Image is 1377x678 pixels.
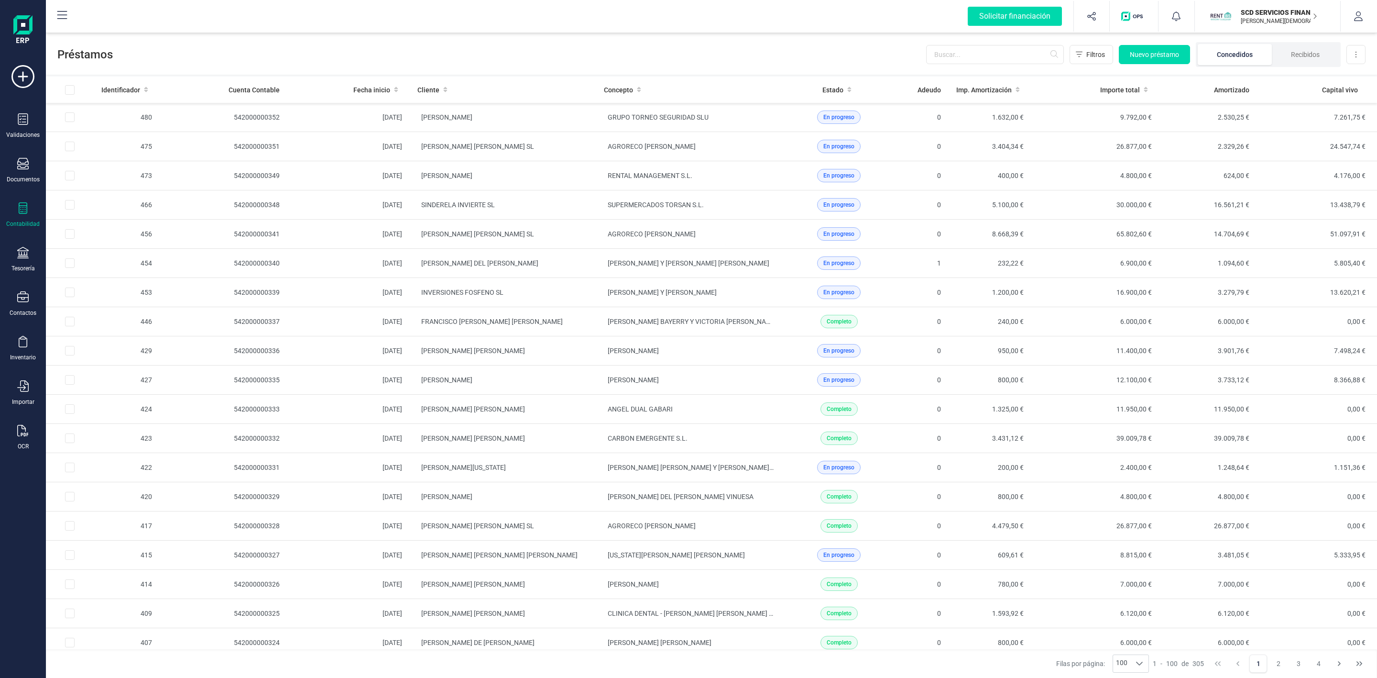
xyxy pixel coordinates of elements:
div: Row Selected 7a880ed2-b66b-4fc8-979e-7292b8fe155d [65,288,75,297]
td: 1.248,64 € [1159,453,1257,482]
div: Row Selected 1ffcc343-a5b1-41a1-a63a-d16213a6222a [65,579,75,589]
td: 475 [94,132,160,161]
td: 1.151,36 € [1257,453,1377,482]
td: 3.733,12 € [1159,366,1257,395]
span: Préstamos [57,47,926,62]
td: 0 [896,190,949,220]
span: ANGEL DUAL GABARI [608,405,673,413]
div: Row Selected 9f111d79-41c9-4b2e-83c7-1ee586610a9b [65,317,75,326]
td: 456 [94,220,160,249]
span: GRUPO TORNEO SEGURIDAD SLU [608,113,709,121]
span: Concepto [604,85,633,95]
span: Filtros [1086,50,1105,59]
div: Row Selected 5bb85a43-f642-4cca-9658-91511e2c1f80 [65,463,75,472]
td: [DATE] [287,453,410,482]
td: 0 [896,307,949,336]
span: [PERSON_NAME] [608,376,659,384]
span: [PERSON_NAME][US_STATE] [421,464,506,471]
td: 0,00 € [1257,424,1377,453]
span: En progreso [823,463,854,472]
td: 415 [94,541,160,570]
button: Page 3 [1290,655,1308,673]
td: 542000000324 [160,628,287,657]
td: 26.877,00 € [1031,511,1159,541]
span: En progreso [823,171,854,180]
td: 6.000,00 € [1031,307,1159,336]
div: Solicitar financiación [968,7,1062,26]
td: 429 [94,336,160,366]
td: 0,00 € [1257,570,1377,599]
span: 305 [1192,659,1204,668]
span: AGRORECO [PERSON_NAME] [608,143,696,150]
td: 0 [896,366,949,395]
img: Logo de OPS [1121,11,1147,21]
td: 2.400,00 € [1031,453,1159,482]
td: [DATE] [287,599,410,628]
td: 424 [94,395,160,424]
div: Row Selected 62d184b3-071b-4d7f-9b67-874fbbe0c852 [65,609,75,618]
span: En progreso [823,230,854,238]
span: Fecha inicio [353,85,390,95]
td: 4.176,00 € [1257,161,1377,190]
td: 9.792,00 € [1031,103,1159,132]
div: Importar [12,398,34,406]
td: 39.009,78 € [1031,424,1159,453]
span: Cliente [417,85,439,95]
p: SCD SERVICIOS FINANCIEROS SL [1241,8,1317,17]
td: 0 [896,395,949,424]
td: 542000000329 [160,482,287,511]
td: 542000000348 [160,190,287,220]
td: 542000000335 [160,366,287,395]
input: Buscar... [926,45,1064,64]
td: [DATE] [287,336,410,366]
span: Cuenta Contable [229,85,280,95]
td: 420 [94,482,160,511]
span: En progreso [823,259,854,267]
button: Logo de OPS [1115,1,1152,32]
td: 3.279,79 € [1159,278,1257,307]
button: SCSCD SERVICIOS FINANCIEROS SL[PERSON_NAME][DEMOGRAPHIC_DATA][DEMOGRAPHIC_DATA] [1206,1,1329,32]
span: En progreso [823,200,854,209]
span: En progreso [823,551,854,559]
span: [PERSON_NAME] [PERSON_NAME] [421,434,525,442]
div: Validaciones [6,131,40,139]
td: 950,00 € [949,336,1031,366]
td: 454 [94,249,160,278]
td: 13.620,21 € [1257,278,1377,307]
td: 0 [896,336,949,366]
td: 542000000336 [160,336,287,366]
span: [PERSON_NAME] [608,580,659,588]
td: 542000000341 [160,220,287,249]
td: 4.800,00 € [1159,482,1257,511]
span: En progreso [823,346,854,355]
span: [PERSON_NAME] [421,376,472,384]
td: 407 [94,628,160,657]
td: 0 [896,132,949,161]
td: 423 [94,424,160,453]
td: 542000000333 [160,395,287,424]
td: 542000000331 [160,453,287,482]
button: Solicitar financiación [956,1,1073,32]
div: Row Selected 05bb1b0f-50bf-4617-b756-e5d92ddd15b9 [65,638,75,647]
td: 3.901,76 € [1159,336,1257,366]
td: 542000000351 [160,132,287,161]
div: Contabilidad [6,220,40,228]
td: 542000000328 [160,511,287,541]
div: Inventario [10,354,36,361]
td: 542000000352 [160,103,287,132]
span: Completo [827,405,852,413]
span: Estado [822,85,843,95]
span: Adeudo [918,85,941,95]
span: SINDERELA INVIERTE SL [421,201,495,209]
td: 5.805,40 € [1257,249,1377,278]
td: 542000000325 [160,599,287,628]
td: [DATE] [287,541,410,570]
span: [PERSON_NAME] [PERSON_NAME] [PERSON_NAME] [421,551,578,559]
li: Recibidos [1272,44,1339,65]
div: Row Selected a347ed32-0d61-497d-848e-a593aa0d5e54 [65,433,75,443]
td: 480 [94,103,160,132]
td: [DATE] [287,424,410,453]
span: [PERSON_NAME] [421,493,472,500]
td: 542000000327 [160,541,287,570]
span: [PERSON_NAME] [421,113,472,121]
